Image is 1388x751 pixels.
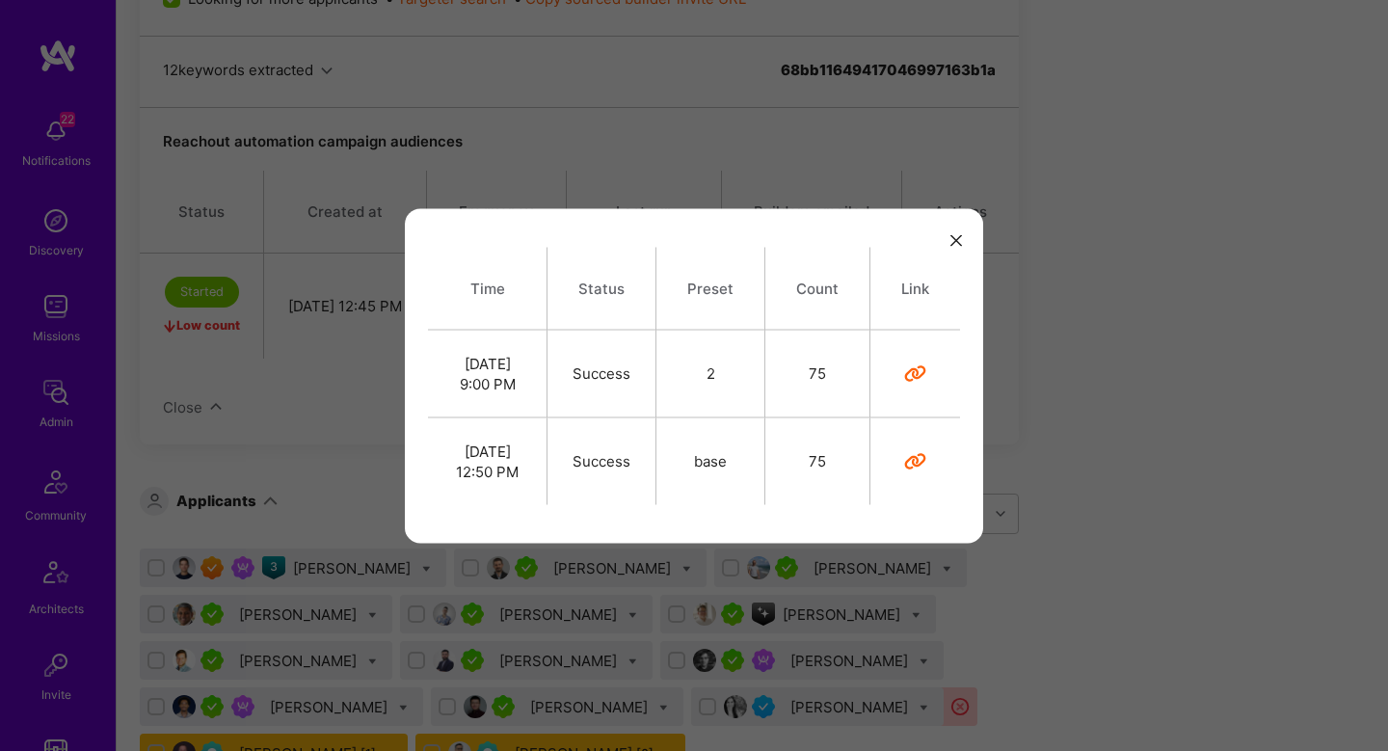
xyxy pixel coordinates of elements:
[656,417,765,505] td: base
[765,330,870,417] td: 75
[904,450,926,472] i: icon Link
[950,235,962,247] i: icon Close
[547,330,656,417] td: Success
[656,247,765,330] th: Preset
[870,247,961,330] th: Link
[765,247,870,330] th: Count
[428,247,547,330] th: Time
[547,247,656,330] th: Status
[547,417,656,505] td: Success
[428,417,547,505] td: [DATE] 12:50 PM
[765,417,870,505] td: 75
[428,330,547,417] td: [DATE] 9:00 PM
[405,208,983,543] div: modal
[904,362,926,385] i: icon Link
[656,330,765,417] td: 2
